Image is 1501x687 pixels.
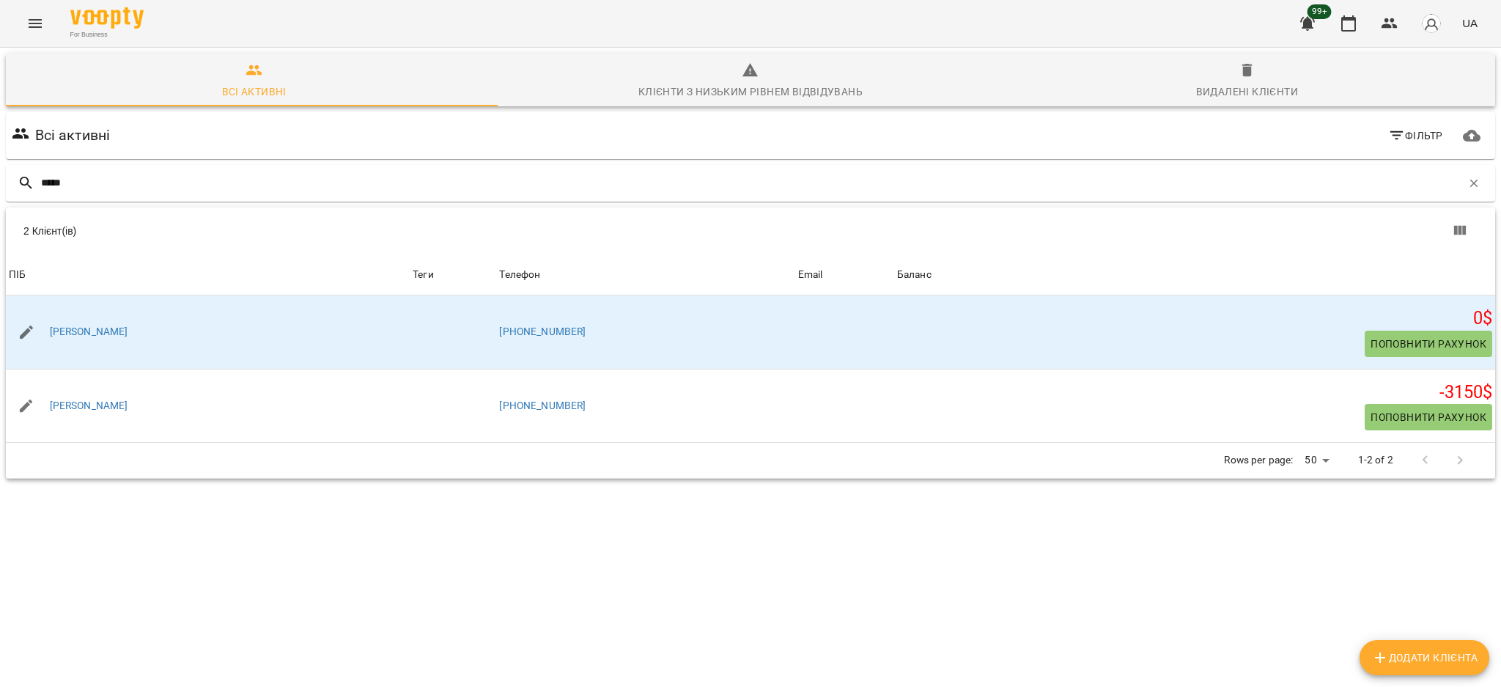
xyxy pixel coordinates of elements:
[1365,331,1492,357] button: Поповнити рахунок
[1382,122,1449,149] button: Фільтр
[1358,453,1393,468] p: 1-2 of 2
[897,381,1492,404] h5: -3150 $
[1442,213,1478,249] button: Показати колонки
[638,83,863,100] div: Клієнти з низьким рівнем відвідувань
[413,266,493,284] div: Теги
[897,266,1492,284] span: Баланс
[9,266,26,284] div: ПІБ
[897,266,932,284] div: Баланс
[6,207,1495,254] div: Table Toolbar
[1421,13,1442,34] img: avatar_s.png
[222,83,287,100] div: Всі активні
[897,266,932,284] div: Sort
[1371,335,1486,353] span: Поповнити рахунок
[70,30,144,40] span: For Business
[1456,10,1483,37] button: UA
[1388,127,1443,144] span: Фільтр
[798,266,823,284] div: Email
[499,266,540,284] div: Sort
[499,400,586,411] a: [PHONE_NUMBER]
[35,124,111,147] h6: Всі активні
[50,399,128,414] a: [PERSON_NAME]
[50,325,128,339] a: [PERSON_NAME]
[9,266,407,284] span: ПІБ
[23,224,759,238] div: 2 Клієнт(ів)
[798,266,823,284] div: Sort
[1371,408,1486,426] span: Поповнити рахунок
[897,307,1492,330] h5: 0 $
[9,266,26,284] div: Sort
[70,7,144,29] img: Voopty Logo
[1224,453,1293,468] p: Rows per page:
[1365,404,1492,430] button: Поповнити рахунок
[1462,15,1478,31] span: UA
[1196,83,1298,100] div: Видалені клієнти
[499,326,586,337] a: [PHONE_NUMBER]
[499,266,540,284] div: Телефон
[18,6,53,41] button: Menu
[798,266,891,284] span: Email
[499,266,792,284] span: Телефон
[1299,449,1334,471] div: 50
[1308,4,1332,19] span: 99+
